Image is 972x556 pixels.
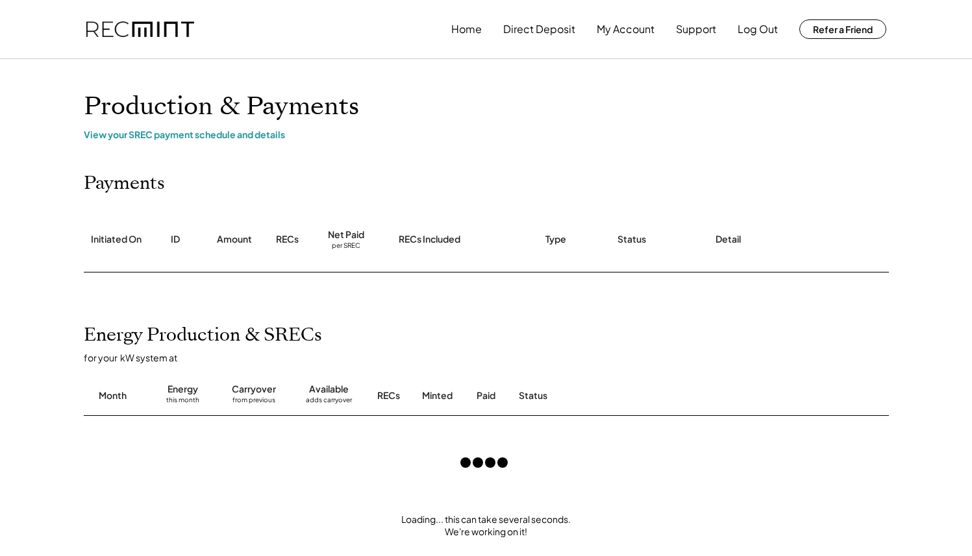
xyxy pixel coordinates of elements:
[71,513,902,538] div: Loading... this can take several seconds. We're working on it!
[166,396,199,409] div: this month
[309,383,349,396] div: Available
[84,352,902,363] div: for your kW system at
[217,233,252,246] div: Amount
[276,233,299,246] div: RECs
[399,233,460,246] div: RECs Included
[738,16,778,42] button: Log Out
[84,173,165,195] h2: Payments
[332,241,360,251] div: per SREC
[422,389,453,402] div: Minted
[99,389,127,402] div: Month
[676,16,716,42] button: Support
[84,324,322,346] h2: Energy Production & SRECs
[477,389,495,402] div: Paid
[377,389,400,402] div: RECs
[86,21,194,38] img: recmint-logotype%403x.png
[328,228,364,241] div: Net Paid
[503,16,575,42] button: Direct Deposit
[232,396,275,409] div: from previous
[716,233,741,246] div: Detail
[171,233,180,246] div: ID
[306,396,352,409] div: adds carryover
[617,233,646,246] div: Status
[84,91,889,122] h1: Production & Payments
[232,383,276,396] div: Carryover
[451,16,482,42] button: Home
[519,389,740,402] div: Status
[84,128,889,140] div: View your SREC payment schedule and details
[799,19,886,39] button: Refer a Friend
[91,233,142,246] div: Initiated On
[545,233,566,246] div: Type
[168,383,198,396] div: Energy
[597,16,654,42] button: My Account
